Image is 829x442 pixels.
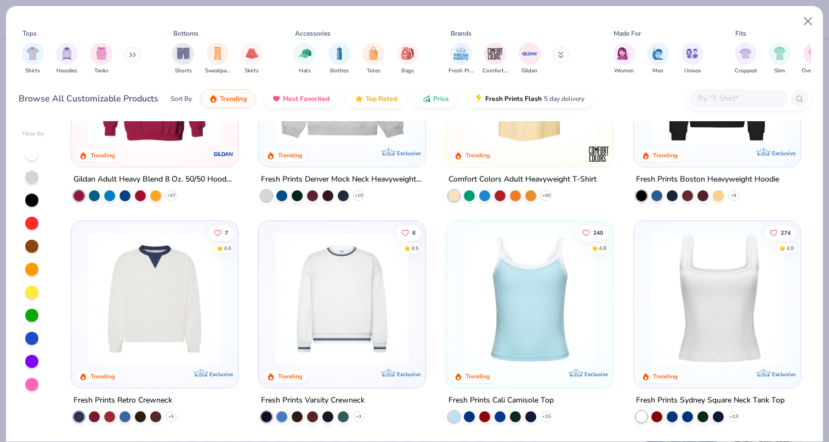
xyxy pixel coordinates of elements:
img: Comfort Colors logo [588,143,610,165]
button: filter button [205,43,230,75]
button: Price [414,89,457,108]
div: Filter By [22,130,44,138]
button: Like [764,225,796,240]
img: 91acfc32-fd48-4d6b-bdad-a4c1a30ac3fc [645,11,790,145]
img: 4d4398e1-a86f-4e3e-85fd-b9623566810e [270,232,414,366]
button: Like [577,225,609,240]
div: Fresh Prints Cali Camisole Top [448,393,554,407]
button: filter button [241,43,263,75]
div: filter for Cropped [735,43,757,75]
img: 029b8af0-80e6-406f-9fdc-fdf898547912 [457,11,602,145]
div: 4.8 [786,244,794,252]
button: Most Favorited [264,89,338,108]
button: filter button [90,43,112,75]
img: Tanks Image [95,47,107,60]
div: Brands [451,29,472,38]
img: 01756b78-01f6-4cc6-8d8a-3c30c1a0c8ac [82,11,227,145]
span: Totes [367,67,381,75]
span: 240 [593,230,603,235]
span: Trending [220,94,247,103]
span: + 10 [355,192,363,199]
img: Bottles Image [333,47,345,60]
div: Fresh Prints Sydney Square Neck Tank Top [636,393,785,407]
div: Browse All Customizable Products [19,92,158,105]
span: Shirts [25,67,40,75]
span: Exclusive [771,150,795,157]
span: Fresh Prints [448,67,474,75]
img: Bags Image [401,47,413,60]
img: most_fav.gif [272,94,281,103]
span: + 13 [729,413,737,420]
div: Bottoms [173,29,198,38]
span: + 15 [542,413,550,420]
span: Sweatpants [205,67,230,75]
img: f5d85501-0dbb-4ee4-b115-c08fa3845d83 [270,11,414,145]
img: Slim Image [774,47,786,60]
img: Totes Image [367,47,379,60]
div: 4.6 [224,244,232,252]
div: filter for Fresh Prints [448,43,474,75]
img: Gildan Image [521,46,538,62]
span: Most Favorited [283,94,330,103]
span: Skirts [245,67,259,75]
img: Shorts Image [177,47,190,60]
img: Shirts Image [26,47,39,60]
div: filter for Women [613,43,635,75]
div: filter for Sweatpants [205,43,230,75]
span: + 5 [168,413,174,420]
div: Fits [735,29,746,38]
input: Try "T-Shirt" [696,92,780,105]
img: Hats Image [299,47,311,60]
span: Gildan [521,67,537,75]
div: filter for Totes [362,43,384,75]
span: 274 [781,230,791,235]
span: Top Rated [366,94,397,103]
img: Women Image [617,47,630,60]
span: Unisex [684,67,701,75]
button: filter button [802,43,826,75]
span: Slim [774,67,785,75]
div: Tops [22,29,37,38]
button: filter button [22,43,44,75]
button: Top Rated [347,89,405,108]
span: Hoodies [56,67,77,75]
span: Exclusive [397,370,421,377]
span: Exclusive [397,150,421,157]
button: filter button [647,43,669,75]
div: filter for Men [647,43,669,75]
span: Bags [401,67,414,75]
img: a90f7c54-8796-4cb2-9d6e-4e9644cfe0fe [414,11,559,145]
img: a25d9891-da96-49f3-a35e-76288174bf3a [457,232,602,366]
button: filter button [362,43,384,75]
div: Fresh Prints Retro Crewneck [73,393,172,407]
span: Hats [299,67,311,75]
img: Oversized Image [808,47,820,60]
div: filter for Tanks [90,43,112,75]
img: trending.gif [209,94,218,103]
span: Fresh Prints Flash [485,94,542,103]
div: filter for Hoodies [56,43,78,75]
img: 3abb6cdb-110e-4e18-92a0-dbcd4e53f056 [82,232,227,366]
div: Made For [614,29,641,38]
button: Like [396,225,421,240]
div: filter for Skirts [241,43,263,75]
img: TopRated.gif [355,94,364,103]
img: Cropped Image [739,47,752,60]
img: Comfort Colors Image [487,46,503,62]
div: filter for Bags [397,43,419,75]
span: Bottles [330,67,349,75]
button: Trending [201,89,255,108]
button: filter button [519,43,541,75]
span: 7 [225,230,229,235]
span: Exclusive [209,370,233,377]
div: filter for Shirts [22,43,44,75]
span: + 9 [731,192,736,199]
span: 5 day delivery [544,93,584,105]
span: Price [433,94,449,103]
button: filter button [56,43,78,75]
span: 6 [412,230,416,235]
button: filter button [397,43,419,75]
div: Gildan Adult Heavy Blend 8 Oz. 50/50 Hooded Sweatshirt [73,173,236,186]
div: filter for Oversized [802,43,826,75]
span: Cropped [735,67,757,75]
